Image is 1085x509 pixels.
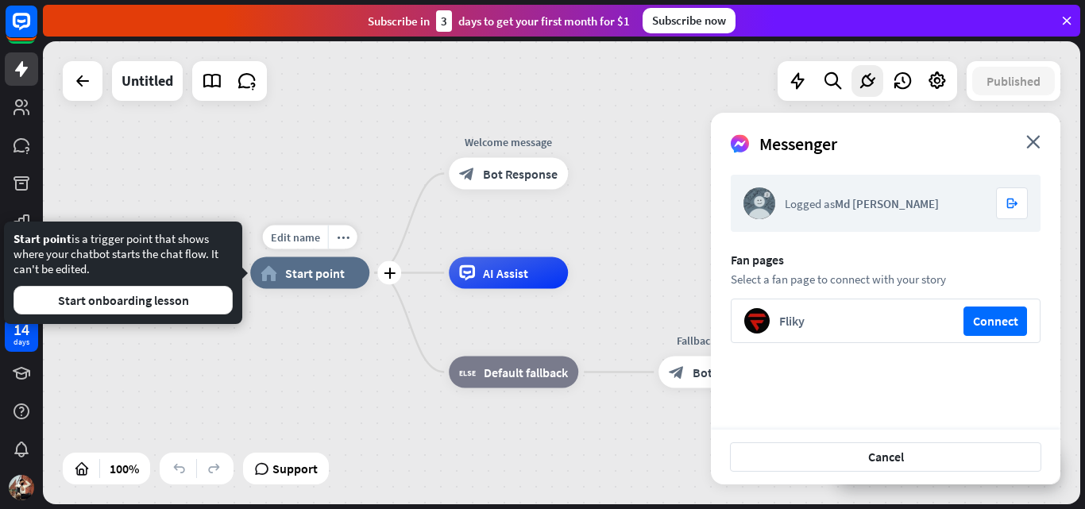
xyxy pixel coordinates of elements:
[285,265,345,281] span: Start point
[963,307,1027,336] button: Connect
[835,196,939,211] span: Md [PERSON_NAME]
[14,322,29,337] div: 14
[693,364,767,380] span: Bot Response
[272,456,318,481] span: Support
[779,313,954,329] div: Fliky
[14,231,71,246] span: Start point
[483,166,558,182] span: Bot Response
[972,67,1055,95] button: Published
[484,364,568,380] span: Default fallback
[384,268,396,279] i: plus
[261,265,277,281] i: home_2
[14,286,233,314] button: Start onboarding lesson
[647,333,790,349] div: Fallback message
[105,456,144,481] div: 100%
[437,134,580,150] div: Welcome message
[669,364,685,380] i: block_bot_response
[459,166,475,182] i: block_bot_response
[436,10,452,32] div: 3
[483,265,528,281] span: AI Assist
[730,442,1041,472] button: Cancel
[14,231,233,314] div: is a trigger point that shows where your chatbot starts the chat flow. It can't be edited.
[1026,135,1041,148] i: close
[5,318,38,352] a: 14 days
[14,337,29,348] div: days
[271,230,320,245] span: Edit name
[459,364,476,380] i: block_fallback
[759,133,837,155] span: Messenger
[731,252,784,268] span: Fan pages
[731,272,1041,287] div: Select a fan page to connect with your story
[643,8,736,33] div: Subscribe now
[122,61,173,101] div: Untitled
[368,10,630,32] div: Subscribe in days to get your first month for $1
[785,196,987,211] div: Logged as
[337,231,349,243] i: more_horiz
[1006,197,1018,210] i: logout
[13,6,60,54] button: Open LiveChat chat widget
